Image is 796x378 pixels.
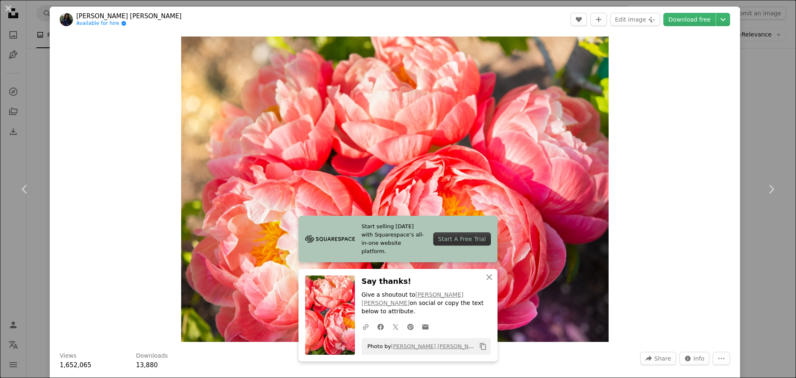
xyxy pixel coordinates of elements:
[362,276,491,288] h3: Say thanks!
[305,233,355,245] img: file-1705255347840-230a6ab5bca9image
[570,13,587,26] button: Like
[181,37,608,342] button: Zoom in on this image
[60,361,91,369] span: 1,652,065
[746,149,796,229] a: Next
[76,20,182,27] a: Available for hire
[403,318,418,335] a: Share on Pinterest
[362,291,491,316] p: Give a shoutout to on social or copy the text below to attribute.
[663,13,716,26] a: Download free
[136,352,168,360] h3: Downloads
[60,13,73,26] img: Go to Cristina Anne Costello's profile
[654,352,671,365] span: Share
[60,352,77,360] h3: Views
[298,216,498,262] a: Start selling [DATE] with Squarespace’s all-in-one website platform.Start A Free Trial
[418,318,433,335] a: Share over email
[363,340,476,353] span: Photo by on
[373,318,388,335] a: Share on Facebook
[391,343,482,349] a: [PERSON_NAME] [PERSON_NAME]
[388,318,403,335] a: Share on Twitter
[716,13,730,26] button: Choose download size
[433,232,491,246] div: Start A Free Trial
[694,352,705,365] span: Info
[590,13,607,26] button: Add to Collection
[640,352,676,365] button: Share this image
[610,13,660,26] button: Edit image
[362,222,427,256] span: Start selling [DATE] with Squarespace’s all-in-one website platform.
[713,352,730,365] button: More Actions
[181,37,608,342] img: pink and white flower in close up photography
[476,339,490,354] button: Copy to clipboard
[680,352,710,365] button: Stats about this image
[136,361,158,369] span: 13,880
[362,291,464,306] a: [PERSON_NAME] [PERSON_NAME]
[76,12,182,20] a: [PERSON_NAME] [PERSON_NAME]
